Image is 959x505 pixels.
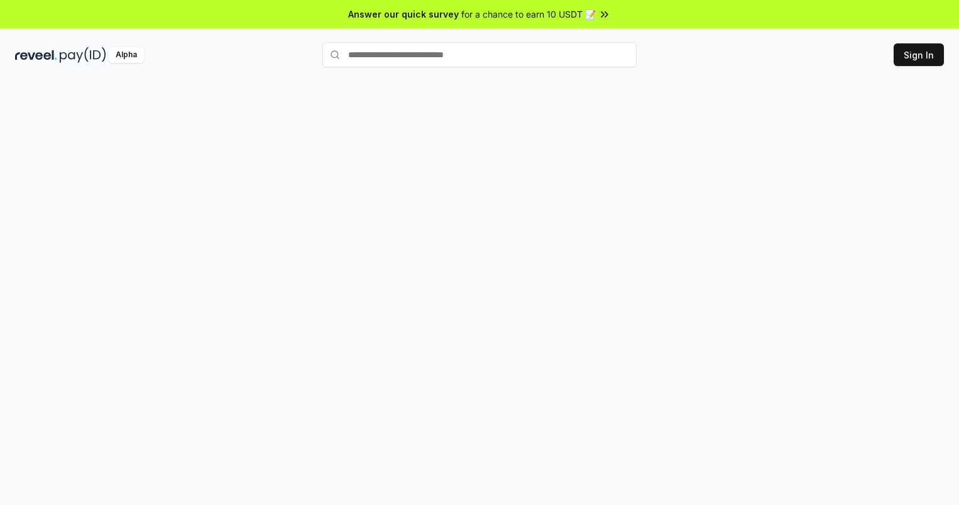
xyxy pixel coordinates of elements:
img: reveel_dark [15,47,57,63]
span: for a chance to earn 10 USDT 📝 [461,8,596,21]
button: Sign In [894,43,944,66]
img: pay_id [60,47,106,63]
span: Answer our quick survey [348,8,459,21]
div: Alpha [109,47,144,63]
